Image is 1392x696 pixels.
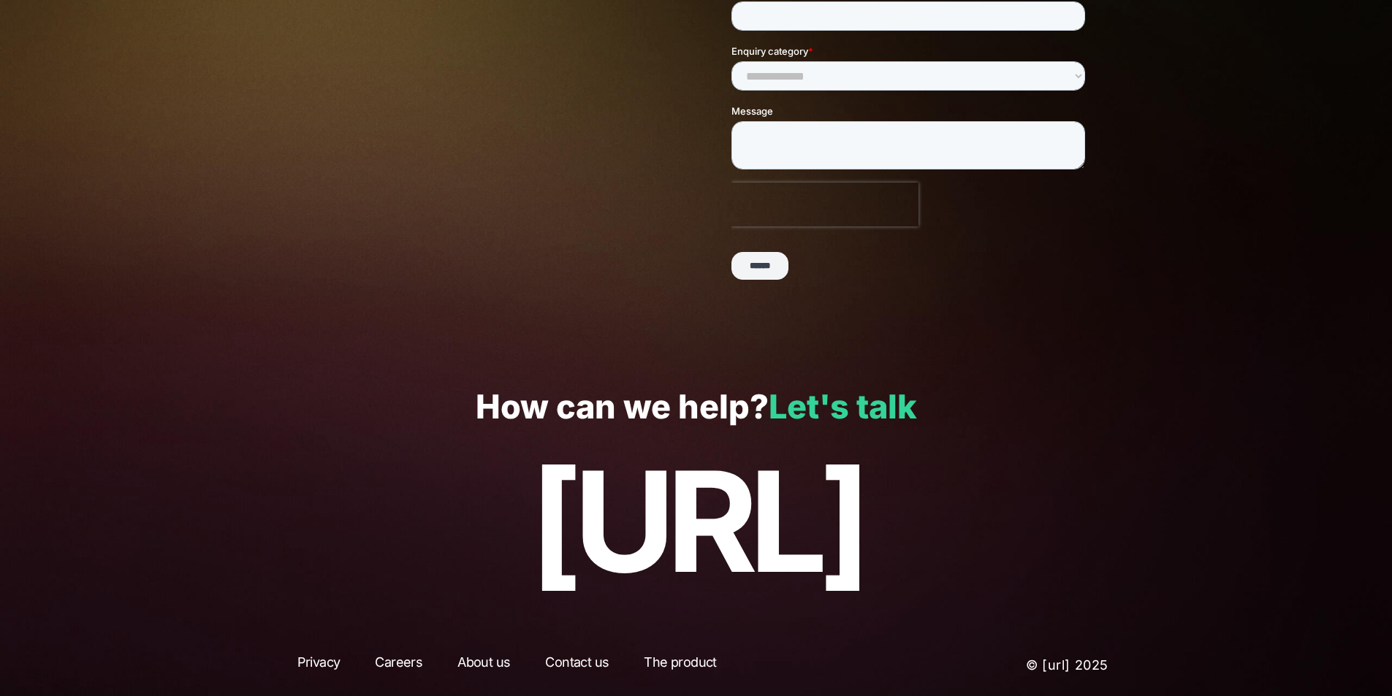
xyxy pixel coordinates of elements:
a: The product [631,652,729,678]
p: © [URL] 2025 [902,652,1109,678]
a: Let's talk [769,386,917,427]
a: Privacy [284,652,354,678]
p: How can we help? [44,389,1348,426]
a: Careers [362,652,436,678]
p: [URL] [44,443,1348,600]
a: Contact us [532,652,622,678]
a: About us [444,652,523,678]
